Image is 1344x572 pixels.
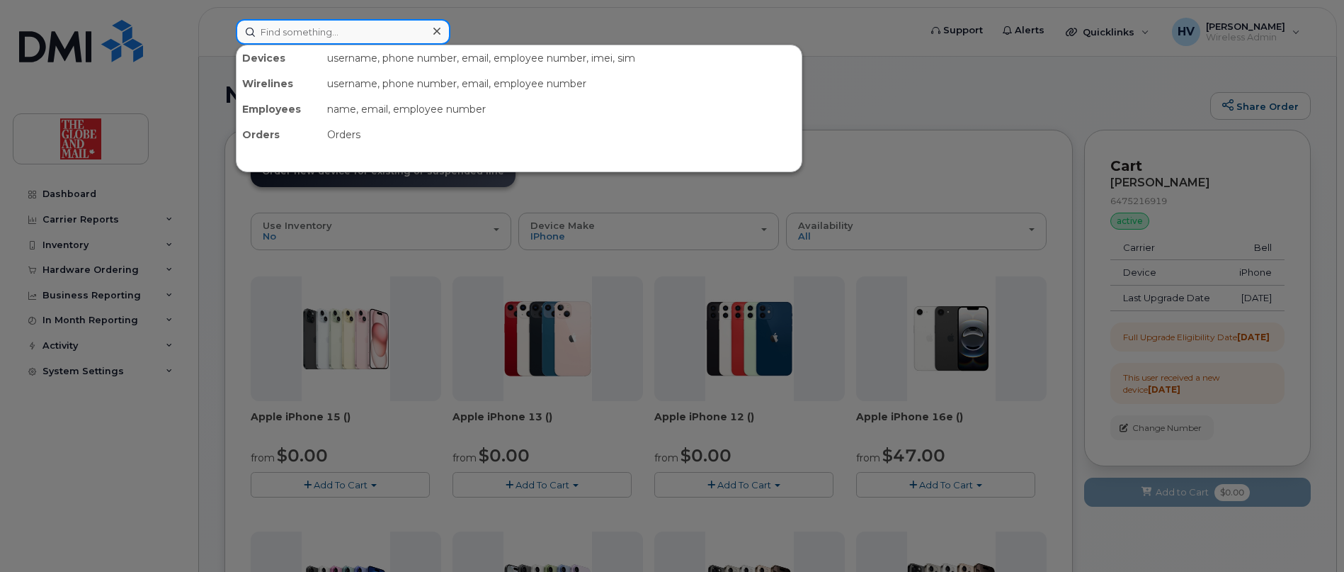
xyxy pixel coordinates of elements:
[237,122,321,147] div: Orders
[237,45,321,71] div: Devices
[321,96,802,122] div: name, email, employee number
[237,71,321,96] div: Wirelines
[237,96,321,122] div: Employees
[321,71,802,96] div: username, phone number, email, employee number
[321,122,802,147] div: Orders
[321,45,802,71] div: username, phone number, email, employee number, imei, sim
